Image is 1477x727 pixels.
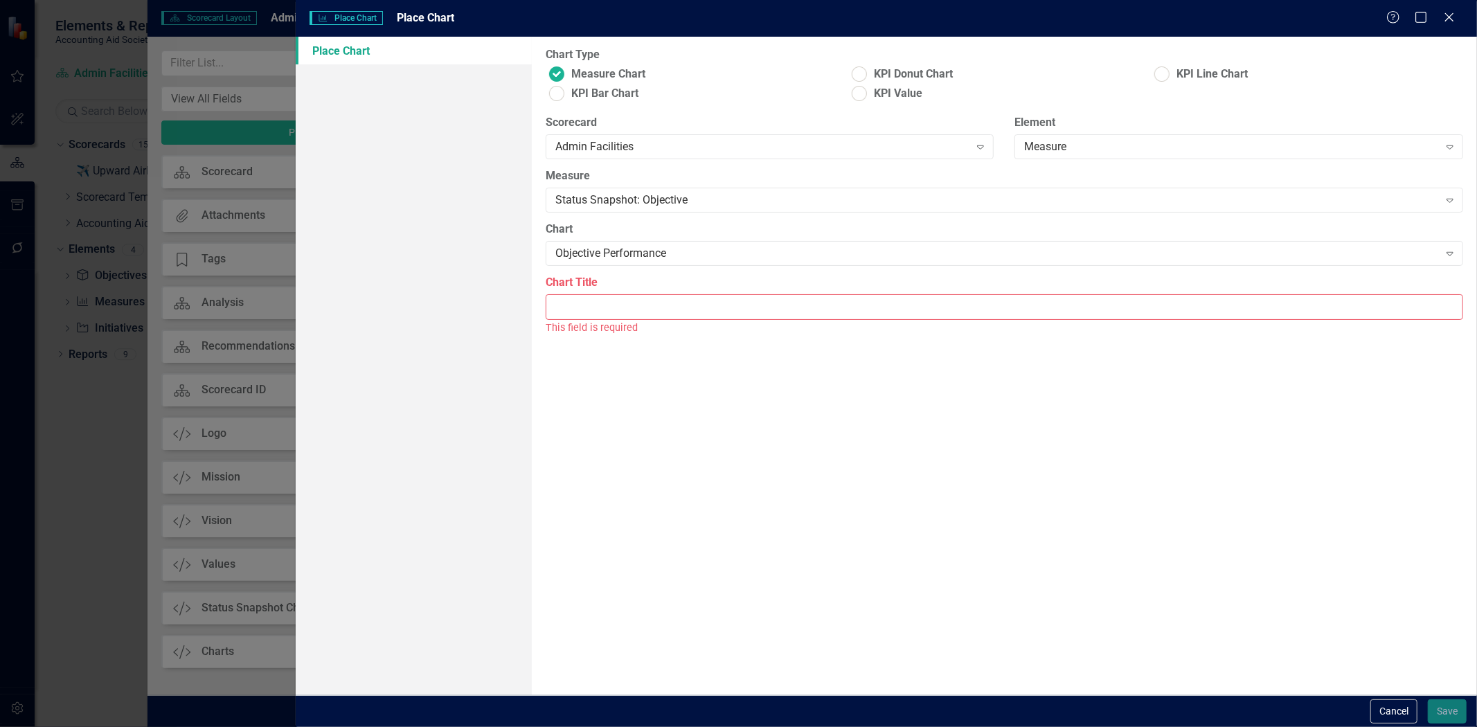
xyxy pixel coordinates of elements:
[1024,139,1438,155] div: Measure
[874,86,922,102] span: KPI Value
[397,11,454,24] span: Place Chart
[546,115,994,131] label: Scorecard
[1014,115,1463,131] label: Element
[546,275,1463,291] label: Chart Title
[546,320,1463,336] div: This field is required
[571,66,645,82] span: Measure Chart
[571,86,638,102] span: KPI Bar Chart
[1370,699,1417,724] button: Cancel
[555,192,1439,208] div: Status Snapshot: Objective
[555,139,969,155] div: Admin Facilities
[296,37,532,64] a: Place Chart
[1176,66,1248,82] span: KPI Line Chart
[546,47,600,63] label: Chart Type
[874,66,953,82] span: KPI Donut Chart
[555,246,1439,262] div: Objective Performance
[546,222,1463,237] label: Chart
[1428,699,1467,724] button: Save
[310,11,383,25] span: Place Chart
[546,168,1463,184] label: Measure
